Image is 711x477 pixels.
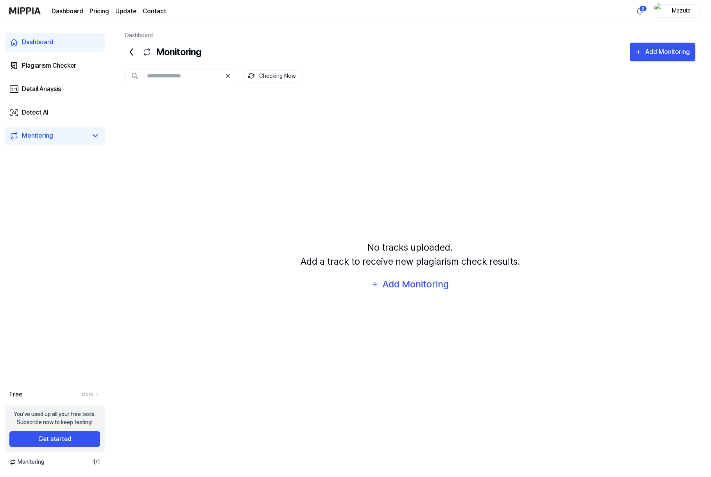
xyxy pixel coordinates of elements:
[666,6,697,15] div: Mazuta
[22,38,54,47] div: Dashboard
[5,56,105,75] a: Plagiarism Checker
[635,6,645,16] img: 알림
[14,410,96,427] div: You’ve used up all your free tests. Subscribe now to keep testing!
[9,131,88,140] a: Monitoring
[125,43,201,61] div: Monitoring
[9,431,100,447] button: Get started
[5,103,105,122] a: Detect AI
[22,108,48,117] div: Detect AI
[125,32,153,38] a: Dashboard
[630,43,695,61] button: Add Monitoring
[22,84,61,94] div: Detail Anaysis
[366,275,454,294] button: Add Monitoring
[248,72,255,80] img: monitoring Icon
[115,7,136,16] a: Update
[301,240,520,269] div: No tracks uploaded. Add a track to receive new plagiarism check results.
[9,458,44,466] span: Monitoring
[652,4,702,18] button: profileMazuta
[5,33,105,52] a: Dashboard
[93,458,100,466] span: 1 / 1
[22,131,53,140] div: Monitoring
[639,5,647,12] div: 3
[634,5,646,17] button: 알림3
[5,80,105,99] a: Detail Anaysis
[132,73,138,79] img: Search
[82,391,100,398] a: More
[645,47,691,57] div: Add Monitoring
[52,7,83,16] a: Dashboard
[381,277,449,292] div: Add Monitoring
[654,3,664,19] img: profile
[244,69,303,82] button: Checking Now
[9,390,22,399] span: Free
[90,7,109,16] a: Pricing
[22,61,76,70] div: Plagiarism Checker
[143,7,166,16] a: Contact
